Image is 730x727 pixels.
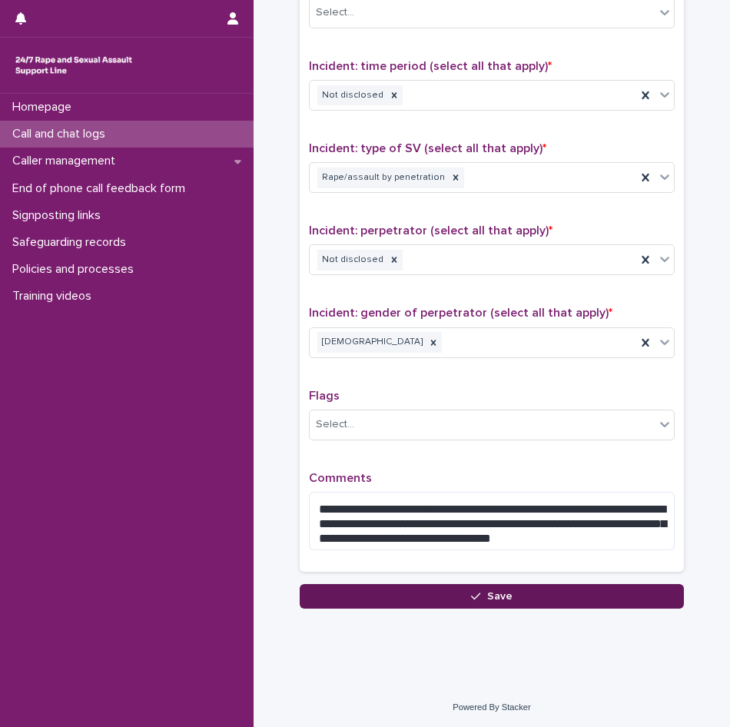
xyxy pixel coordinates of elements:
div: Not disclosed [317,250,386,271]
img: rhQMoQhaT3yELyF149Cw [12,50,135,81]
span: Incident: perpetrator (select all that apply) [309,224,552,237]
p: Homepage [6,100,84,115]
div: Select... [316,417,354,433]
span: Save [487,591,513,602]
span: Incident: type of SV (select all that apply) [309,142,546,154]
div: Rape/assault by penetration [317,168,447,188]
div: Not disclosed [317,85,386,106]
p: Caller management [6,154,128,168]
a: Powered By Stacker [453,702,530,712]
p: Call and chat logs [6,127,118,141]
div: [DEMOGRAPHIC_DATA] [317,332,425,353]
div: Select... [316,5,354,21]
span: Flags [309,390,340,402]
span: Incident: time period (select all that apply) [309,60,552,72]
p: Policies and processes [6,262,146,277]
button: Save [300,584,684,609]
span: Comments [309,472,372,484]
p: Signposting links [6,208,113,223]
p: End of phone call feedback form [6,181,197,196]
p: Safeguarding records [6,235,138,250]
span: Incident: gender of perpetrator (select all that apply) [309,307,612,319]
p: Training videos [6,289,104,304]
